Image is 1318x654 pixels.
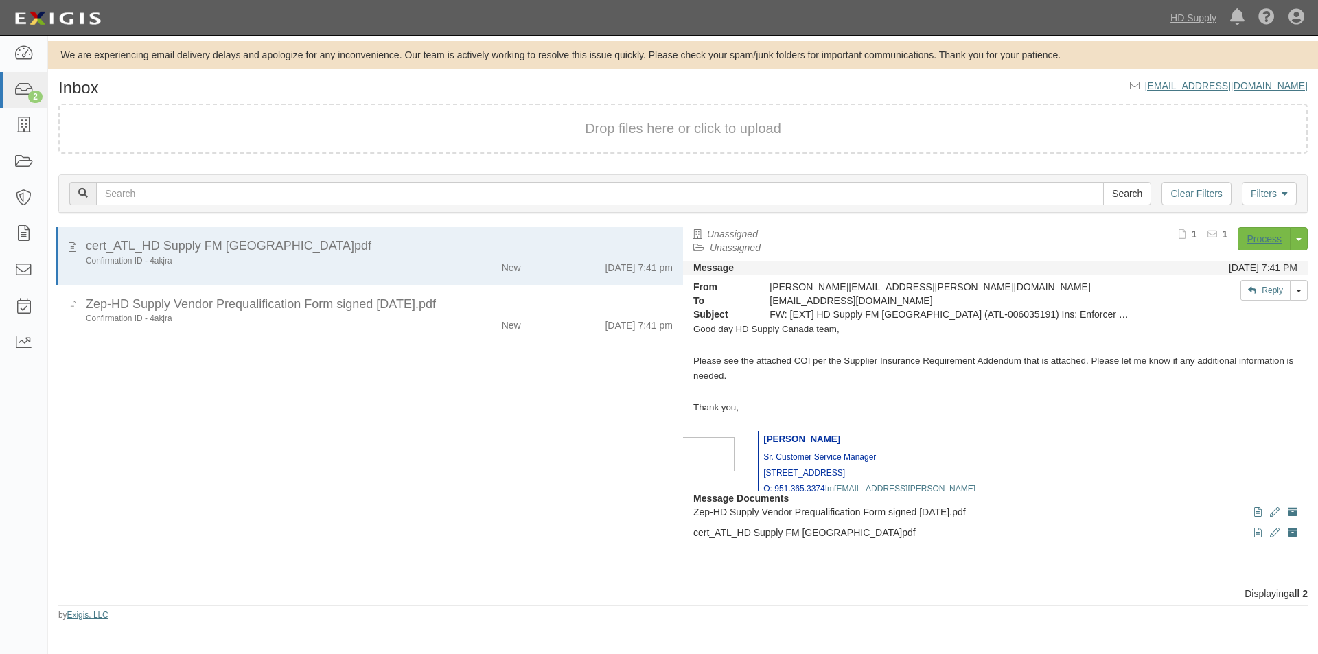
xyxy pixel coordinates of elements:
i: Edit document [1270,508,1280,517]
div: FW: [EXT] HD Supply FM Canada (ATL-006035191) Ins: Enforcer / Zep Inc. [759,307,1141,321]
a: Filters [1242,182,1297,205]
strong: From [683,280,759,294]
input: Search [96,182,1104,205]
span: Sr. Customer Service Manager [763,452,876,462]
i: Archive document [1288,508,1297,517]
div: cert_ATL_HD Supply FM Canada_6035191_1.pdf [86,237,673,255]
div: Confirmation ID - 4akjra [86,255,419,267]
a: Unassigned [710,242,761,253]
a: [EMAIL_ADDRESS][DOMAIN_NAME] [1145,80,1308,91]
i: Archive document [1288,528,1297,538]
i: View [1254,528,1262,538]
div: inbox@hdsupply.complianz.com [759,294,1141,307]
div: New [502,255,521,275]
strong: Message [693,262,734,273]
h1: Inbox [58,79,99,97]
span: I [825,484,827,493]
i: Help Center - Complianz [1258,10,1275,26]
strong: To [683,294,759,307]
span: Please see the attached COI per the Supplier Insurance Requirement Addendum that is attached. Ple... [693,355,1293,382]
i: Edit document [1270,528,1280,538]
a: m[EMAIL_ADDRESS][PERSON_NAME][DOMAIN_NAME] [763,482,975,509]
div: [DATE] 7:41 pm [605,255,673,275]
i: View [1254,508,1262,517]
p: Zep-HD Supply Vendor Prequalification Form signed [DATE].pdf [693,505,1297,519]
span: Thank you, [693,402,739,412]
span: [PERSON_NAME] [763,434,840,444]
strong: Message Documents [693,493,789,504]
a: Process [1238,227,1291,250]
div: Zep-HD Supply Vendor Prequalification Form signed 14-4-2025.pdf [86,296,673,314]
span: m [827,484,834,493]
div: New [502,313,521,332]
div: We are experiencing email delivery delays and apologize for any inconvenience. Our team is active... [48,48,1318,62]
div: [DATE] 7:41 PM [1229,261,1297,275]
div: 2 [28,91,43,103]
span: Good day HD Supply Canada team, [693,324,840,334]
a: Reply [1240,280,1291,301]
div: Confirmation ID - 4akjra [86,313,419,325]
a: Unassigned [707,229,758,240]
b: 1 [1223,229,1228,240]
b: all 2 [1289,588,1308,599]
a: Exigis, LLC [67,610,108,620]
span: [STREET_ADDRESS] [763,468,845,478]
button: Drop files here or click to upload [585,119,781,139]
a: HD Supply [1164,4,1223,32]
p: cert_ATL_HD Supply FM [GEOGRAPHIC_DATA]pdf [693,526,1297,539]
b: 1 [1192,229,1197,240]
strong: Subject [683,307,759,321]
input: Search [1103,182,1151,205]
img: logo-5460c22ac91f19d4615b14bd174203de0afe785f0fc80cf4dbbc73dc1793850b.png [10,6,105,31]
span: [EMAIL_ADDRESS][PERSON_NAME][DOMAIN_NAME] [763,484,975,509]
span: O: 951.365.3374 [763,484,824,493]
small: by [58,609,108,621]
a: Clear Filters [1161,182,1231,205]
div: [PERSON_NAME][EMAIL_ADDRESS][PERSON_NAME][DOMAIN_NAME] [759,280,1141,294]
div: [DATE] 7:41 pm [605,313,673,332]
div: Displaying [48,587,1318,600]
